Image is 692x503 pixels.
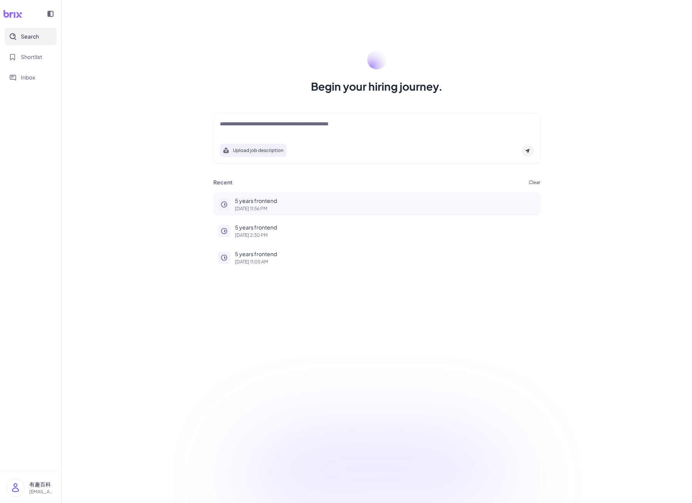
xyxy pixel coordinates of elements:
[5,28,57,45] button: Search
[5,48,57,66] button: Shortlist
[235,250,536,258] p: 5 years frontend
[220,144,287,157] button: Search using job description
[529,180,540,185] button: Clear
[29,488,55,495] p: [EMAIL_ADDRESS][DOMAIN_NAME]
[213,245,540,269] button: 5 years frontend[DATE] 11:05 AM
[5,69,57,86] button: Inbox
[29,480,55,488] p: 有趣百科
[235,197,536,205] p: 5 years frontend
[21,73,35,81] span: Inbox
[7,479,24,496] img: user_logo.png
[21,32,39,41] span: Search
[213,179,233,186] h3: Recent
[213,219,540,242] button: 5 years frontend[DATE] 2:30 PM
[235,260,536,264] p: [DATE] 11:05 AM
[311,79,443,94] h1: Begin your hiring journey.
[235,223,536,231] p: 5 years frontend
[21,53,42,61] span: Shortlist
[235,206,536,211] p: [DATE] 11:56 PM
[235,233,536,238] p: [DATE] 2:30 PM
[213,192,540,216] button: 5 years frontend[DATE] 11:56 PM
